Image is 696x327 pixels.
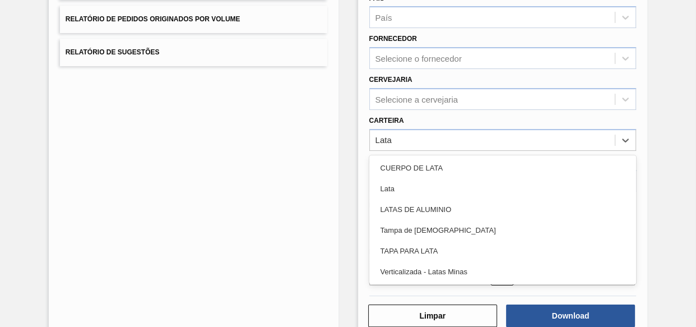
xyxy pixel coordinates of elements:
[369,199,637,220] div: LATAS DE ALUMINIO
[369,261,637,282] div: Verticalizada - Latas Minas
[369,241,637,261] div: TAPA PARA LATA
[368,305,497,327] button: Limpar
[369,158,637,178] div: CUERPO DE LATA
[375,54,462,63] div: Selecione o fornecedor
[60,6,327,33] button: Relatório de Pedidos Originados por Volume
[369,178,637,199] div: Lata
[506,305,635,327] button: Download
[60,39,327,66] button: Relatório de Sugestões
[375,13,392,22] div: País
[369,76,412,84] label: Cervejaria
[66,15,240,23] span: Relatório de Pedidos Originados por Volume
[66,48,160,56] span: Relatório de Sugestões
[369,117,404,125] label: Carteira
[369,220,637,241] div: Tampa de [DEMOGRAPHIC_DATA]
[375,94,458,104] div: Selecione a cervejaria
[369,35,417,43] label: Fornecedor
